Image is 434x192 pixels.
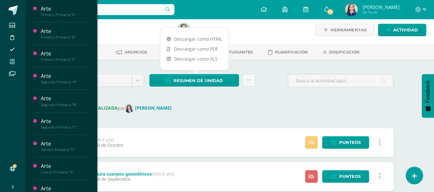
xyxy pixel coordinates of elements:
strong: (100.0 pts) [152,171,174,177]
div: Arte [41,50,90,57]
div: Arte [41,72,90,80]
div: Maqueta [74,138,123,143]
a: Herramientas [315,24,375,36]
a: Descargar como XLS [160,54,229,64]
span: Resumen de unidad [173,75,223,87]
a: ArtePrimero Primaria "B" [41,28,90,39]
span: Planificación [275,50,308,54]
div: Arte [41,163,90,170]
a: Actividad [378,24,426,36]
div: Segundo Primaria "C" [41,125,90,129]
a: Resumen de unidad [149,74,239,87]
a: ArteCuarto Primaria "A" [41,163,90,174]
div: PMA Escultura cuerpos geométricos [74,171,174,177]
div: Arte [41,95,90,102]
button: Feedback - Mostrar encuesta [422,74,434,118]
span: Actividad [393,24,418,36]
a: ArtePrimero Primaria "A" [41,5,90,17]
a: ArteSegundo Primaria "B" [41,95,90,107]
a: Descargar como PDF [160,44,229,54]
a: ArteTercero Primaria "C" [41,140,90,152]
div: Cuarto Primaria "A" [41,170,90,174]
span: Mi Perfil [363,10,400,15]
img: ca5a4eaf8577ec6eca99aea707ba97a8.png [177,24,190,37]
a: Punteos [322,170,369,183]
div: Arte [41,28,90,35]
span: Feedback [425,80,431,103]
a: Planificación [268,47,308,57]
a: Anuncios [116,47,147,57]
h1: Arte [50,22,170,31]
span: Dosificación [329,50,359,54]
div: Segundo Primaria "B" [41,103,90,107]
div: Segundo Primaria "A" [41,80,90,84]
span: Estudiantes [224,50,253,54]
input: Busca un usuario... [30,4,174,15]
span: 10 de Octubre [95,143,124,148]
div: por [66,104,394,113]
a: ArtePrimero Primaria "C" [41,50,90,62]
a: Estudiantes [214,47,253,57]
span: Anuncios [125,50,147,54]
span: Herramientas [331,24,367,36]
span: 179 [327,8,334,15]
span: Punteos [339,137,361,148]
div: Primero Primaria "B" [41,35,90,39]
a: Punteos [322,136,369,149]
a: ArteSegundo Primaria "A" [41,72,90,84]
div: Arte [41,140,90,147]
a: Unidad 4 [66,74,144,87]
a: [PERSON_NAME] [125,105,174,111]
input: Busca la actividad aquí... [288,74,393,87]
div: Arte [41,118,90,125]
a: Dosificación [323,47,359,57]
a: Descargar como HTML [160,34,229,44]
div: Segundo Primaria 'C' [50,31,170,38]
span: 29 de Septiembre [95,177,131,182]
a: ArteSegundo Primaria "C" [41,118,90,129]
div: Primero Primaria "A" [41,13,90,17]
img: ca5a4eaf8577ec6eca99aea707ba97a8.png [345,3,358,16]
span: [PERSON_NAME] [363,4,400,10]
strong: [PERSON_NAME] [135,105,172,111]
div: Primero Primaria "C" [41,57,90,62]
img: 4d6e86802603613d57047eb350f00b4f.png [125,104,133,113]
span: Punteos [339,171,361,182]
div: Arte [41,5,90,13]
div: Tercero Primaria "C" [41,147,90,152]
strong: (100.0 pts) [92,138,114,143]
span: Unidad 4 [71,74,127,87]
